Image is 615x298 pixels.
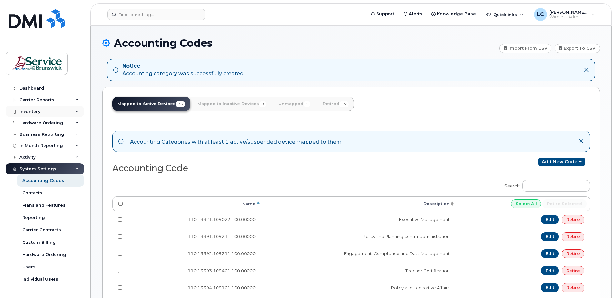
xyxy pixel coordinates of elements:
[541,249,559,258] a: Edit
[192,97,271,111] a: Mapped to Inactive Devices
[122,63,245,70] strong: Notice
[555,44,600,53] a: Export to CSV
[261,262,455,279] td: Teacher Certification
[562,283,584,292] a: Retire
[273,97,316,111] a: Unmapped
[261,279,455,296] td: Policy and Legislative Affairs
[499,44,552,53] a: Import from CSV
[303,101,310,107] span: 8
[128,262,261,279] td: 110.13393.109401.100.00000
[261,228,455,245] td: Policy and Planning central administration
[562,249,584,258] a: Retire
[541,232,559,241] a: Edit
[102,37,496,49] h1: Accounting Codes
[522,180,590,192] input: Search:
[128,245,261,262] td: 110.13392.109211.100.00000
[562,266,584,275] a: Retire
[511,199,541,208] input: Select All
[562,232,584,241] a: Retire
[562,215,584,224] a: Retire
[541,266,559,275] a: Edit
[128,211,261,228] td: 110.13321.109022.100.00000
[176,101,185,107] span: 33
[128,228,261,245] td: 110.13391.109211.100.00000
[259,101,266,107] span: 0
[112,97,190,111] a: Mapped to Active Devices
[128,279,261,296] td: 110.13394.109101.100.00000
[130,137,342,146] div: Accounting Categories with at least 1 active/suspended device mapped to them
[261,196,455,211] th: Description: activate to sort column ascending
[261,211,455,228] td: Executive Management
[122,63,245,77] div: Accounting category was successfully created.
[541,215,559,224] a: Edit
[318,97,354,111] a: Retired
[339,101,349,107] span: 17
[112,164,346,173] h2: Accounting Code
[261,245,455,262] td: Engagement, Compliance and Data Management
[500,176,590,194] label: Search:
[538,158,585,166] a: Add new code
[541,283,559,292] a: Edit
[128,196,261,211] th: Name: activate to sort column descending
